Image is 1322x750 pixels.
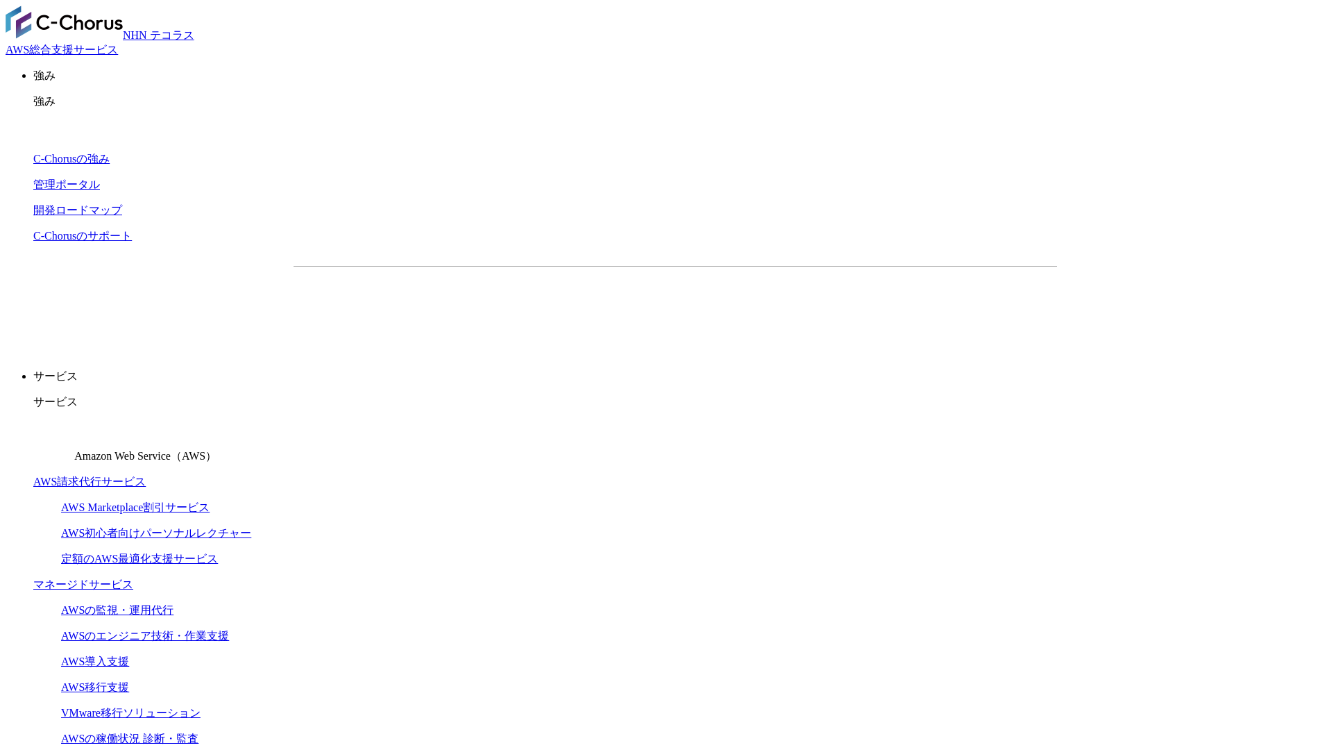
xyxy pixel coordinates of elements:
[61,733,198,744] a: AWSの稼働状況 診断・監査
[682,289,906,324] a: まずは相談する
[33,153,110,165] a: C-Chorusの強み
[33,476,146,487] a: AWS請求代行サービス
[33,178,100,190] a: 管理ポータル
[33,204,122,216] a: 開発ロードマップ
[61,630,229,642] a: AWSのエンジニア技術・作業支援
[445,289,668,324] a: 資料を請求する
[33,94,1316,109] p: 強み
[61,527,251,539] a: AWS初心者向けパーソナルレクチャー
[33,578,133,590] a: マネージドサービス
[61,553,218,565] a: 定額のAWS最適化支援サービス
[61,681,129,693] a: AWS移行支援
[61,501,210,513] a: AWS Marketplace割引サービス
[6,29,194,56] a: AWS総合支援サービス C-ChorusNHN テコラスAWS総合支援サービス
[61,656,129,667] a: AWS導入支援
[61,604,173,616] a: AWSの監視・運用代行
[6,6,123,39] img: AWS総合支援サービス C-Chorus
[33,421,72,460] img: Amazon Web Service（AWS）
[74,450,217,462] span: Amazon Web Service（AWS）
[33,395,1316,410] p: サービス
[33,230,132,242] a: C-Chorusのサポート
[33,369,1316,384] p: サービス
[33,69,1316,83] p: 強み
[61,707,201,719] a: VMware移行ソリューション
